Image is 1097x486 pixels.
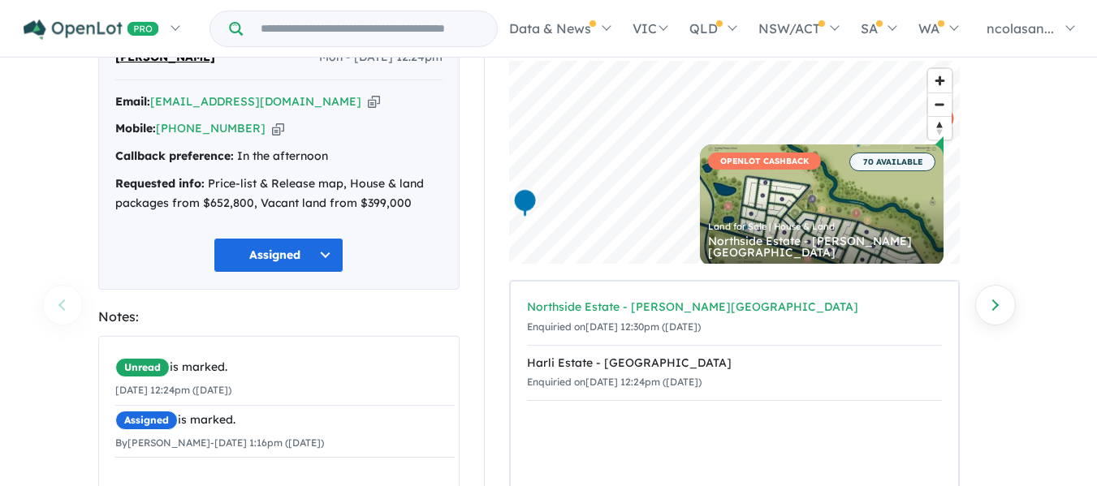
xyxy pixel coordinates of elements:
button: Zoom in [928,69,952,92]
img: Openlot PRO Logo White [24,19,159,40]
a: OPENLOT CASHBACK 70 AVAILABLE Land for Sale | House & Land Northside Estate - [PERSON_NAME][GEOGR... [700,144,944,266]
div: Northside Estate - [PERSON_NAME][GEOGRAPHIC_DATA] [708,235,935,258]
div: In the afternoon [115,147,443,166]
button: Zoom out [928,92,952,116]
span: 70 AVAILABLE [849,153,935,171]
a: [EMAIL_ADDRESS][DOMAIN_NAME] [150,94,361,109]
input: Try estate name, suburb, builder or developer [246,11,494,46]
div: Northside Estate - [PERSON_NAME][GEOGRAPHIC_DATA] [527,298,942,317]
small: Enquiried on [DATE] 12:30pm ([DATE]) [527,320,701,333]
div: Map marker [512,188,537,218]
button: Copy [368,93,380,110]
small: Enquiried on [DATE] 12:24pm ([DATE]) [527,376,702,388]
span: ncolasan... [987,20,1054,37]
canvas: Map [509,61,960,264]
button: Copy [272,120,284,137]
strong: Callback preference: [115,148,234,163]
span: Unread [115,358,170,377]
a: Northside Estate - [PERSON_NAME][GEOGRAPHIC_DATA]Enquiried on[DATE] 12:30pm ([DATE]) [527,290,942,346]
div: Notes: [98,306,460,328]
span: OPENLOT CASHBACK [708,153,821,170]
strong: Mobile: [115,121,156,135]
div: Price-list & Release map, House & land packages from $652,800, Vacant land from $399,000 [115,174,443,213]
button: Assigned [214,238,343,273]
span: Assigned [115,411,178,430]
strong: Email: [115,94,150,109]
div: Land for Sale | House & Land [708,222,935,231]
button: Reset bearing to north [928,116,952,140]
strong: Requested info: [115,176,205,191]
span: Reset bearing to north [928,117,952,140]
div: is marked. [115,358,455,377]
div: Harli Estate - [GEOGRAPHIC_DATA] [527,354,942,373]
a: Harli Estate - [GEOGRAPHIC_DATA]Enquiried on[DATE] 12:24pm ([DATE]) [527,345,942,402]
small: [DATE] 12:24pm ([DATE]) [115,384,231,396]
div: Map marker [931,106,955,136]
a: [PHONE_NUMBER] [156,121,266,135]
div: is marked. [115,411,455,430]
small: By [PERSON_NAME] - [DATE] 1:16pm ([DATE]) [115,437,324,449]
